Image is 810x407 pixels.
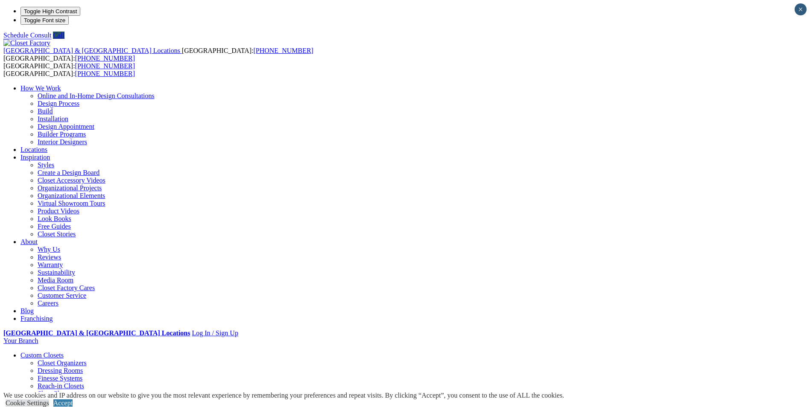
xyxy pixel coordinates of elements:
span: [GEOGRAPHIC_DATA]: [GEOGRAPHIC_DATA]: [3,62,135,77]
a: Reach-in Closets [38,382,84,390]
span: Toggle High Contrast [24,8,77,15]
a: Warranty [38,261,63,268]
a: Locations [20,146,47,153]
a: Finesse Systems [38,375,82,382]
a: Build [38,108,53,115]
img: Closet Factory [3,39,50,47]
a: Reviews [38,253,61,261]
a: Franchising [20,315,53,322]
span: Toggle Font size [24,17,65,23]
a: Your Branch [3,337,38,344]
a: Closet Organizers [38,359,87,366]
button: Close [795,3,807,15]
a: [PHONE_NUMBER] [75,62,135,70]
button: Toggle High Contrast [20,7,80,16]
a: [GEOGRAPHIC_DATA] & [GEOGRAPHIC_DATA] Locations [3,47,182,54]
span: [GEOGRAPHIC_DATA] & [GEOGRAPHIC_DATA] Locations [3,47,180,54]
button: Toggle Font size [20,16,69,25]
a: Careers [38,299,58,307]
a: Shoe Closets [38,390,73,397]
a: Design Appointment [38,123,94,130]
a: Call [53,32,64,39]
a: Why Us [38,246,60,253]
a: Interior Designers [38,138,87,145]
a: Organizational Elements [38,192,105,199]
a: [PHONE_NUMBER] [75,70,135,77]
a: Installation [38,115,68,122]
a: Custom Closets [20,352,64,359]
a: How We Work [20,84,61,92]
a: Accept [53,399,73,407]
a: [GEOGRAPHIC_DATA] & [GEOGRAPHIC_DATA] Locations [3,329,190,337]
a: Free Guides [38,223,71,230]
a: Schedule Consult [3,32,51,39]
a: Inspiration [20,154,50,161]
a: Closet Factory Cares [38,284,95,291]
a: Online and In-Home Design Consultations [38,92,155,99]
a: Sustainability [38,269,75,276]
a: Media Room [38,276,73,284]
a: Blog [20,307,34,314]
a: Builder Programs [38,131,86,138]
a: Create a Design Board [38,169,99,176]
a: Look Books [38,215,71,222]
div: We use cookies and IP address on our website to give you the most relevant experience by remember... [3,392,564,399]
a: Closet Stories [38,230,76,238]
a: Log In / Sign Up [192,329,238,337]
a: Virtual Showroom Tours [38,200,105,207]
a: Customer Service [38,292,86,299]
a: Cookie Settings [6,399,49,407]
a: [PHONE_NUMBER] [253,47,313,54]
a: Closet Accessory Videos [38,177,105,184]
a: Dressing Rooms [38,367,83,374]
a: About [20,238,38,245]
a: Styles [38,161,54,169]
a: Design Process [38,100,79,107]
span: [GEOGRAPHIC_DATA]: [GEOGRAPHIC_DATA]: [3,47,313,62]
a: [PHONE_NUMBER] [75,55,135,62]
a: Organizational Projects [38,184,102,192]
a: Product Videos [38,207,79,215]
